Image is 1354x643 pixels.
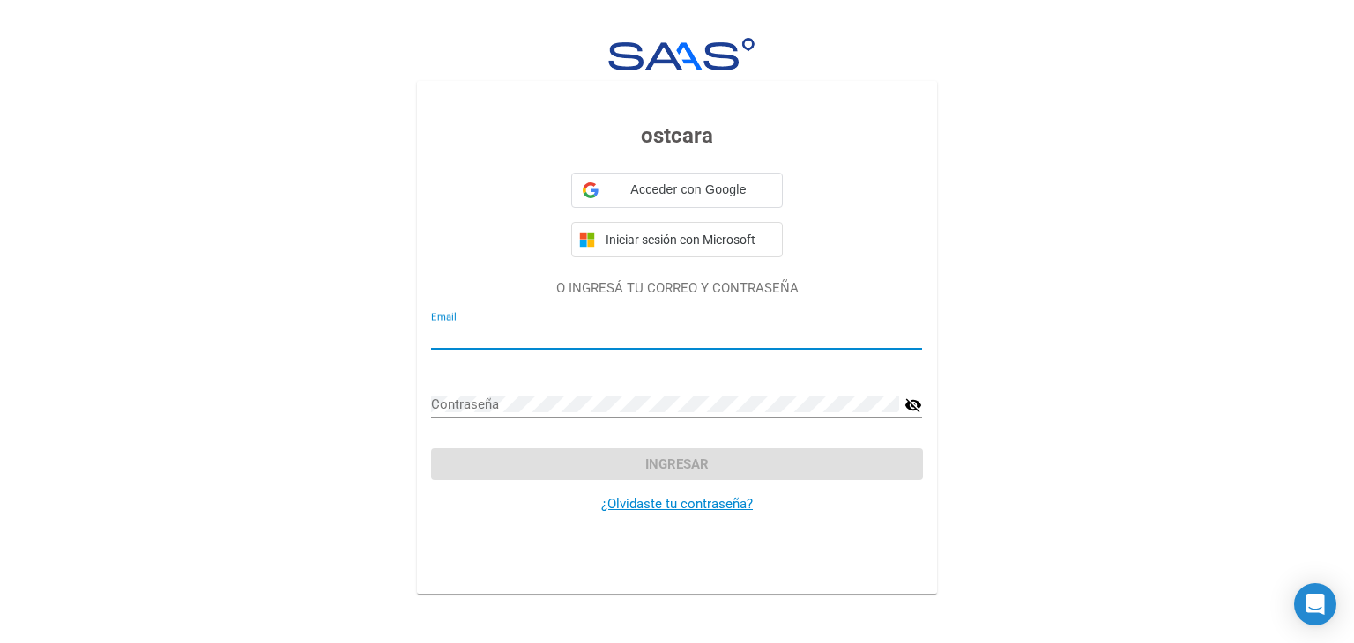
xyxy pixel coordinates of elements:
span: Acceder con Google [606,181,771,199]
mat-icon: visibility_off [904,395,922,416]
button: Ingresar [431,448,922,480]
span: Iniciar sesión con Microsoft [602,233,775,247]
p: O INGRESÁ TU CORREO Y CONTRASEÑA [431,278,922,299]
a: ¿Olvidaste tu contraseña? [601,496,753,512]
h3: ostcara [431,120,922,152]
div: Open Intercom Messenger [1294,583,1336,625]
span: Ingresar [645,456,709,472]
button: Iniciar sesión con Microsoft [571,222,783,257]
div: Acceder con Google [571,173,783,208]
